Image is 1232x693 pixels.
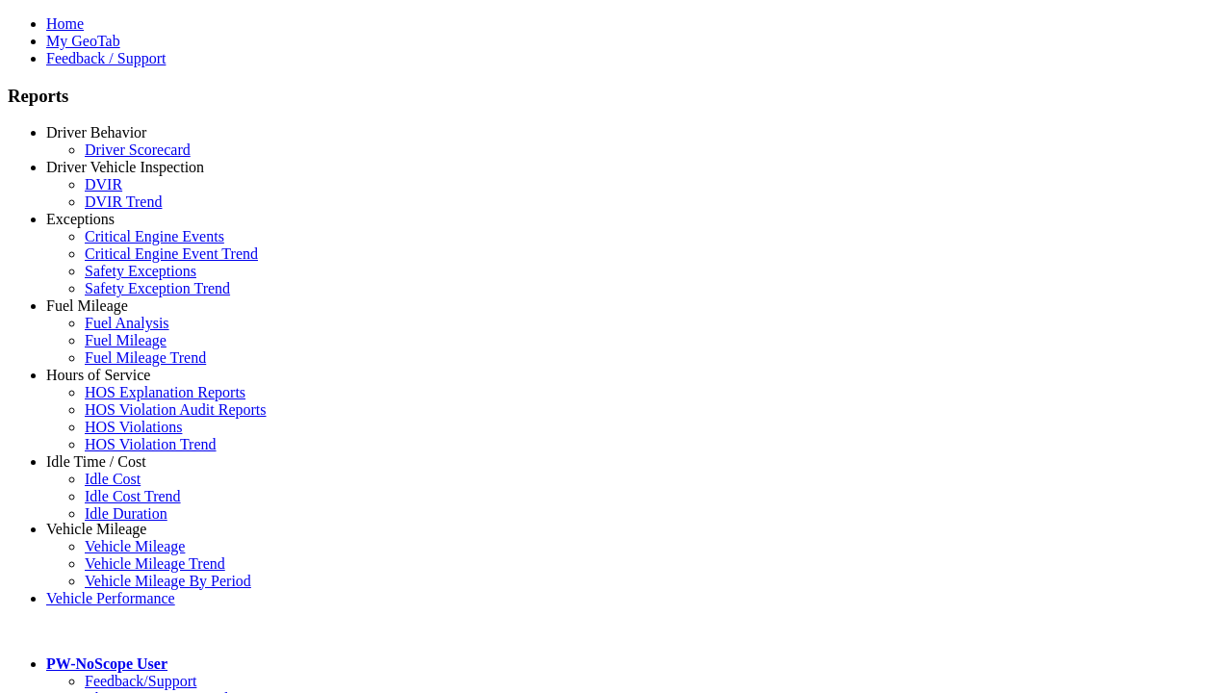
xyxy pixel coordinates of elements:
a: PW-NoScope User [46,655,167,672]
a: Critical Engine Event Trend [85,245,258,262]
a: Feedback / Support [46,50,166,66]
a: Feedback/Support [85,673,196,689]
a: Idle Time / Cost [46,453,146,470]
a: Driver Vehicle Inspection [46,159,204,175]
a: Home [46,15,84,32]
a: Fuel Mileage [85,332,167,348]
a: HOS Violations [85,419,182,435]
a: HOS Violation Audit Reports [85,401,267,418]
a: Critical Engine Events [85,228,224,244]
a: DVIR [85,176,122,192]
a: Fuel Mileage Trend [85,349,206,366]
a: Vehicle Mileage [46,521,146,537]
a: Fuel Analysis [85,315,169,331]
a: Vehicle Mileage [85,538,185,554]
a: Vehicle Mileage By Period [85,573,251,589]
a: HOS Violation Trend [85,436,217,452]
h3: Reports [8,86,1224,107]
a: Idle Duration [85,505,167,522]
a: Driver Behavior [46,124,146,141]
a: Safety Exceptions [85,263,196,279]
a: My GeoTab [46,33,120,49]
a: Vehicle Performance [46,590,175,606]
a: Safety Exception Trend [85,280,230,296]
a: Driver Scorecard [85,141,191,158]
a: DVIR Trend [85,193,162,210]
a: Hours of Service [46,367,150,383]
a: Fuel Mileage [46,297,128,314]
a: Vehicle Mileage Trend [85,555,225,572]
a: Exceptions [46,211,115,227]
a: Idle Cost [85,471,141,487]
a: Idle Cost Trend [85,488,181,504]
a: HOS Explanation Reports [85,384,245,400]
